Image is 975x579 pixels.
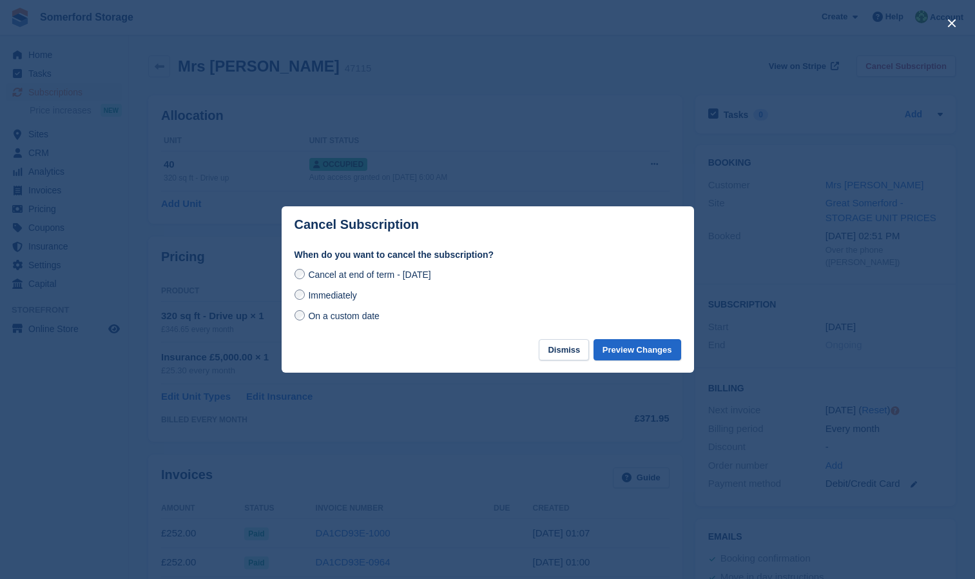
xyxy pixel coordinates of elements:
[308,270,430,280] span: Cancel at end of term - [DATE]
[941,13,962,34] button: close
[294,269,305,279] input: Cancel at end of term - [DATE]
[308,311,380,321] span: On a custom date
[294,217,419,232] p: Cancel Subscription
[294,310,305,320] input: On a custom date
[594,339,681,360] button: Preview Changes
[294,289,305,300] input: Immediately
[308,290,356,300] span: Immediately
[539,339,589,360] button: Dismiss
[294,248,681,262] label: When do you want to cancel the subscription?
